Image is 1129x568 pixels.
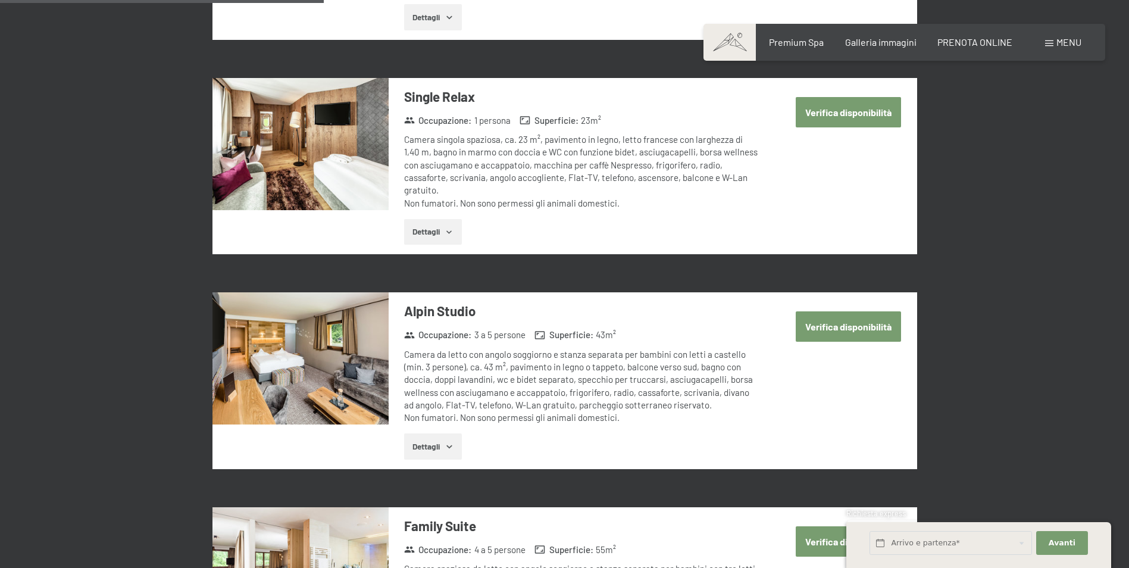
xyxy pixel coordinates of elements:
[796,526,901,557] button: Verifica disponibilità
[474,329,526,341] span: 3 a 5 persone
[212,292,389,425] img: mss_renderimg.php
[404,329,472,341] strong: Occupazione :
[796,311,901,342] button: Verifica disponibilità
[581,114,601,127] span: 23 m²
[1056,36,1081,48] span: Menu
[769,36,824,48] a: Premium Spa
[596,329,616,341] span: 43 m²
[404,133,758,210] div: Camera singola spaziosa, ca. 23 m², pavimento in legno, letto francese con larghezza di 1,40 m, b...
[1049,538,1075,548] span: Avanti
[404,302,758,320] h3: Alpin Studio
[404,517,758,535] h3: Family Suite
[404,433,462,460] button: Dettagli
[596,544,616,556] span: 55 m²
[937,36,1012,48] a: PRENOTA ONLINE
[534,329,593,341] strong: Superficie :
[520,114,578,127] strong: Superficie :
[846,508,906,518] span: Richiesta express
[474,544,526,556] span: 4 a 5 persone
[404,114,472,127] strong: Occupazione :
[212,78,389,210] img: mss_renderimg.php
[796,97,901,127] button: Verifica disponibilità
[404,219,462,245] button: Dettagli
[404,544,472,556] strong: Occupazione :
[845,36,917,48] a: Galleria immagini
[474,114,511,127] span: 1 persona
[404,88,758,106] h3: Single Relax
[1036,531,1087,555] button: Avanti
[404,348,758,425] div: Camera da letto con angolo soggiorno e stanza separata per bambini con letti a castello (min. 3 p...
[404,4,462,30] button: Dettagli
[534,544,593,556] strong: Superficie :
